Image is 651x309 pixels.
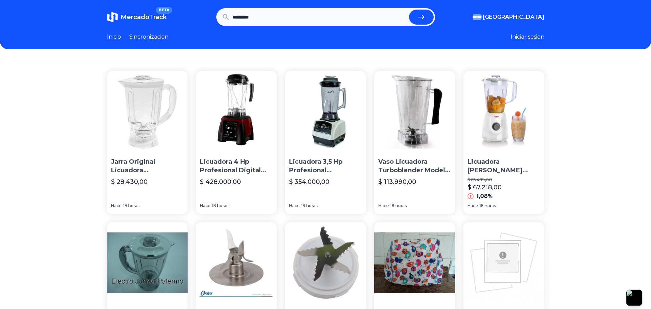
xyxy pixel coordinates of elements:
[463,222,544,303] img: Licuadora 4 Hp Profesional Digital Turboblender 020 2 Lts
[200,158,273,175] p: Licuadora 4 Hp Profesional Digital Turboblender 2 Lts [PERSON_NAME]
[129,33,168,41] a: Sincronizacion
[467,158,540,175] p: Licuadora [PERSON_NAME] Al100 1,5 Lts 500w Blanca
[378,177,416,187] p: $ 113.990,00
[200,177,241,187] p: $ 428.000,00
[301,203,317,209] span: 18 horas
[111,177,148,187] p: $ 28.430,00
[467,203,478,209] span: Hace
[467,183,502,192] p: $ 67.218,00
[476,192,493,200] p: 1,08%
[107,222,188,303] img: Vaso Jarra Licuadora De Procesadora Liliana Am434 Selecta
[107,71,188,214] a: Jarra Original Licuadora Liliana Am330 Y Algunos Modelo AtmaJarra Original Licuadora [PERSON_NAME...
[200,203,211,209] span: Hace
[463,71,544,152] img: Licuadora Liliana Whitelic Al100 1,5 Lts 500w Blanca
[289,203,300,209] span: Hace
[212,203,228,209] span: 18 horas
[285,71,366,214] a: Licuadora 3,5 Hp Profesional Turboblender 79 2,5 Lts 1800wLicuadora 3,5 Hp Profesional Turboblend...
[107,12,118,23] img: MercadoTrack
[374,222,455,303] img: Funda Electrodomesticos Licuadora Tostadora Cafetera Etc.
[374,71,455,152] img: Vaso Licuadora Turboblender Modelo Tb76 Irrompible Barman
[285,222,366,303] img: Cuchilla Para Licuadora Philips Comfort Hr1720 - Palermo
[511,33,544,41] button: Iniciar sesion
[473,13,544,21] button: [GEOGRAPHIC_DATA]
[378,158,451,175] p: Vaso Licuadora Turboblender Modelo Tb76 Irrompible Barman
[285,71,366,152] img: Licuadora 3,5 Hp Profesional Turboblender 79 2,5 Lts 1800w
[390,203,407,209] span: 18 horas
[196,222,277,303] img: Cuchilla Picahielo Licuadora Oster 4 Aspas Mod 6805 Original
[374,71,455,214] a: Vaso Licuadora Turboblender Modelo Tb76 Irrompible BarmanVaso Licuadora Turboblender Modelo Tb76 ...
[378,203,389,209] span: Hace
[289,158,362,175] p: Licuadora 3,5 Hp Profesional Turboblender 79 2,5 Lts 1800w
[479,203,496,209] span: 18 horas
[467,177,540,183] p: $ 66.499,00
[483,13,544,21] span: [GEOGRAPHIC_DATA]
[196,71,277,214] a: Licuadora 4 Hp Profesional Digital Turboblender 2 Lts Gtia TecnofastLicuadora 4 Hp Profesional Di...
[107,12,167,23] a: MercadoTrackBETA
[107,33,121,41] a: Inicio
[123,203,139,209] span: 19 horas
[121,13,167,21] span: MercadoTrack
[473,14,482,20] img: Argentina
[111,203,122,209] span: Hace
[463,71,544,214] a: Licuadora Liliana Whitelic Al100 1,5 Lts 500w BlancaLicuadora [PERSON_NAME] Al100 1,5 Lts 500w Bl...
[196,71,277,152] img: Licuadora 4 Hp Profesional Digital Turboblender 2 Lts Gtia Tecnofast
[107,71,188,152] img: Jarra Original Licuadora Liliana Am330 Y Algunos Modelo Atma
[289,177,329,187] p: $ 354.000,00
[156,7,172,14] span: BETA
[111,158,184,175] p: Jarra Original Licuadora [PERSON_NAME] Am330 Y Algunos Modelo Atma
